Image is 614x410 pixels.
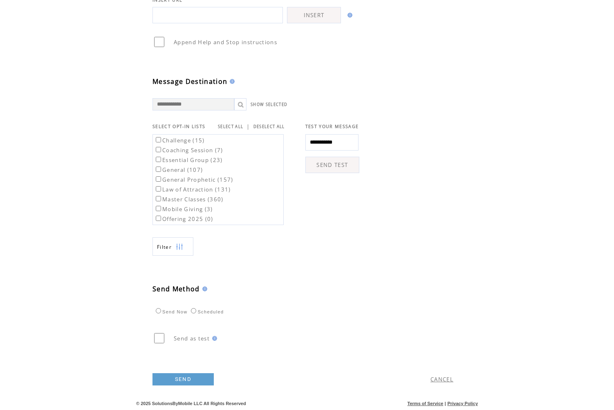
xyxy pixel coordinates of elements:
label: Law of Attraction (131) [154,186,231,193]
label: Challenge (15) [154,137,205,144]
a: DESELECT ALL [253,124,285,129]
input: Mobile Giving (3) [156,206,161,211]
span: | [246,123,250,130]
a: SELECT ALL [218,124,243,129]
span: Send as test [174,335,210,342]
input: Challenge (15) [156,137,161,142]
a: CANCEL [430,376,453,383]
img: help.gif [227,79,235,84]
img: help.gif [345,13,352,18]
label: Offering 2025 (0) [154,215,213,223]
label: Mobile Giving (3) [154,205,213,213]
span: | [445,401,446,406]
img: help.gif [210,336,217,341]
input: Send Now [156,308,161,313]
img: help.gif [200,286,207,291]
span: Message Destination [152,77,227,86]
input: General (107) [156,167,161,172]
input: Essential Group (23) [156,157,161,162]
span: Show filters [157,243,172,250]
input: Master Classes (360) [156,196,161,201]
a: SEND TEST [305,157,359,173]
span: Append Help and Stop instructions [174,38,277,46]
label: Master Classes (360) [154,196,224,203]
label: Scheduled [189,309,224,314]
label: Coaching Session (7) [154,146,223,154]
input: General Prophetic (157) [156,176,161,182]
label: General (107) [154,166,203,173]
img: filters.png [176,238,183,256]
a: SHOW SELECTED [251,102,287,107]
label: Essential Group (23) [154,156,223,164]
a: SEND [152,373,214,385]
span: Send Method [152,284,200,293]
label: General Prophetic (157) [154,176,233,183]
span: TEST YOUR MESSAGE [305,124,359,129]
label: Send Now [154,309,187,314]
span: SELECT OPT-IN LISTS [152,124,205,129]
a: Filter [152,237,193,256]
input: Scheduled [191,308,196,313]
input: Coaching Session (7) [156,147,161,152]
span: © 2025 SolutionsByMobile LLC All Rights Reserved [136,401,246,406]
a: Terms of Service [408,401,444,406]
input: Law of Attraction (131) [156,186,161,191]
a: INSERT [287,7,341,23]
input: Offering 2025 (0) [156,216,161,221]
a: Privacy Policy [447,401,478,406]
